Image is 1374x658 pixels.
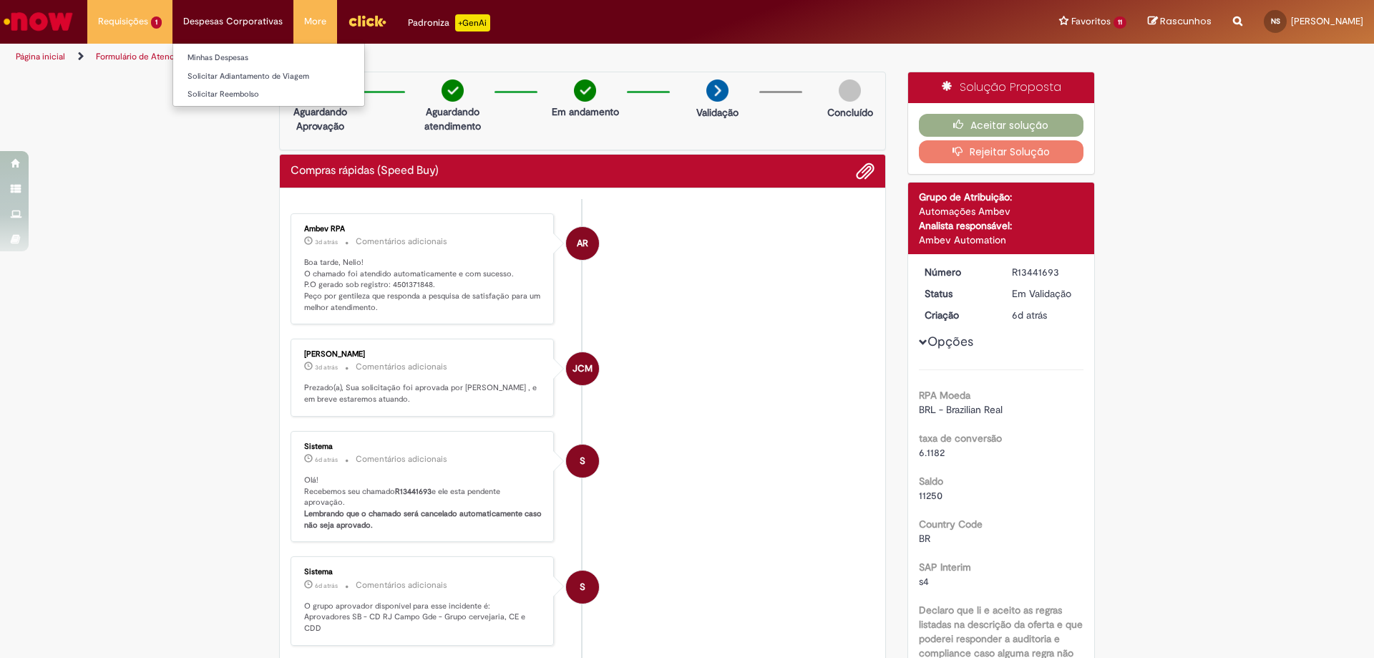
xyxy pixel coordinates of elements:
[574,79,596,102] img: check-circle-green.png
[919,190,1084,204] div: Grupo de Atribuição:
[919,432,1002,445] b: taxa de conversão
[315,238,338,246] span: 3d atrás
[1,7,75,36] img: ServiceNow
[919,489,942,502] span: 11250
[173,87,364,102] a: Solicitar Reembolso
[348,10,386,32] img: click_logo_yellow_360x200.png
[914,286,1002,301] dt: Status
[315,238,338,246] time: 25/08/2025 14:21:58
[1071,14,1111,29] span: Favoritos
[304,568,542,576] div: Sistema
[151,16,162,29] span: 1
[1012,286,1078,301] div: Em Validação
[919,575,929,588] span: s4
[572,352,593,386] span: JCM
[304,475,542,531] p: Olá! Recebemos seu chamado e ele esta pendente aprovação.
[919,403,1003,416] span: BRL - Brazilian Real
[304,14,326,29] span: More
[442,79,464,102] img: check-circle-green.png
[315,455,338,464] span: 6d atrás
[173,50,364,66] a: Minhas Despesas
[552,105,619,119] p: Em andamento
[315,363,338,372] span: 3d atrás
[919,204,1084,218] div: Automações Ambev
[418,105,487,133] p: Aguardando atendimento
[1012,309,1047,321] span: 6d atrás
[919,518,983,531] b: Country Code
[908,72,1095,103] div: Solução Proposta
[304,225,542,233] div: Ambev RPA
[172,43,365,107] ul: Despesas Corporativas
[356,453,447,465] small: Comentários adicionais
[356,361,447,373] small: Comentários adicionais
[304,257,542,314] p: Boa tarde, Nelio! O chamado foi atendido automaticamente e com sucesso. P.O gerado sob registro: ...
[304,442,542,451] div: Sistema
[566,571,599,604] div: System
[1291,15,1363,27] span: [PERSON_NAME]
[566,352,599,385] div: José Carlos Menezes De Oliveira Junior
[315,455,338,464] time: 23/08/2025 09:52:23
[304,382,542,405] p: Prezado(a), Sua solicitação foi aprovada por [PERSON_NAME] , e em breve estaremos atuando.
[919,140,1084,163] button: Rejeitar Solução
[914,265,1002,279] dt: Número
[580,444,585,478] span: S
[696,105,739,120] p: Validação
[1012,265,1078,279] div: R13441693
[706,79,729,102] img: arrow-next.png
[304,350,542,359] div: [PERSON_NAME]
[566,445,599,478] div: System
[1271,16,1280,26] span: NS
[566,227,599,260] div: Ambev RPA
[1012,309,1047,321] time: 23/08/2025 09:52:10
[919,532,930,545] span: BR
[914,308,1002,322] dt: Criação
[11,44,905,70] ul: Trilhas de página
[304,508,544,531] b: Lembrando que o chamado será cancelado automaticamente caso não seja aprovado.
[173,69,364,84] a: Solicitar Adiantamento de Viagem
[356,579,447,591] small: Comentários adicionais
[919,561,971,574] b: SAP Interim
[839,79,861,102] img: img-circle-grey.png
[919,114,1084,137] button: Aceitar solução
[919,233,1084,247] div: Ambev Automation
[1148,15,1212,29] a: Rascunhos
[1160,14,1212,28] span: Rascunhos
[577,226,588,261] span: AR
[1012,308,1078,322] div: 23/08/2025 09:52:10
[183,14,283,29] span: Despesas Corporativas
[856,162,874,180] button: Adicionar anexos
[919,446,945,459] span: 6.1182
[408,14,490,32] div: Padroniza
[580,570,585,604] span: S
[919,475,943,488] b: Saldo
[315,581,338,590] time: 23/08/2025 09:52:19
[315,363,338,372] time: 25/08/2025 14:15:27
[304,601,542,634] p: O grupo aprovador disponível para esse incidente é: Aprovadores SB - CD RJ Campo Gde - Grupo cerv...
[827,105,873,120] p: Concluído
[919,389,970,402] b: RPA Moeda
[1114,16,1126,29] span: 11
[919,218,1084,233] div: Analista responsável:
[356,236,447,248] small: Comentários adicionais
[16,51,65,62] a: Página inicial
[96,51,202,62] a: Formulário de Atendimento
[315,581,338,590] span: 6d atrás
[395,486,432,497] b: R13441693
[286,105,355,133] p: Aguardando Aprovação
[98,14,148,29] span: Requisições
[455,14,490,32] p: +GenAi
[291,165,439,178] h2: Compras rápidas (Speed Buy) Histórico de tíquete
